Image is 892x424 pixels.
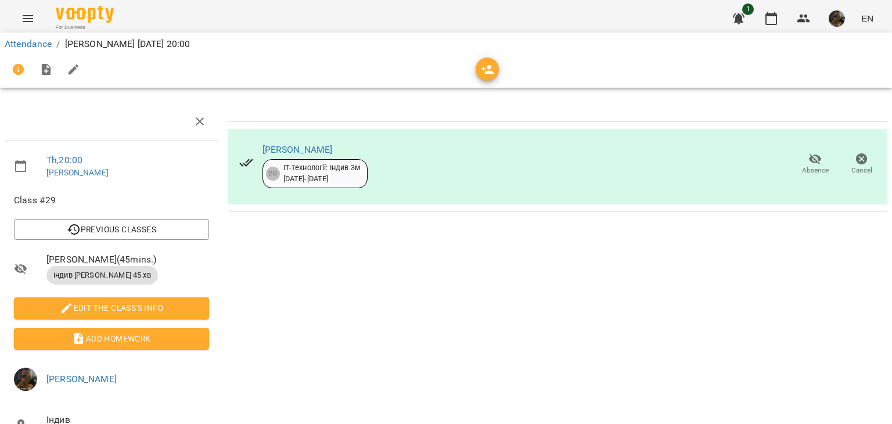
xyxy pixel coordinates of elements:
[46,270,158,281] span: індив [PERSON_NAME] 45 хв
[802,166,829,175] span: Absence
[65,37,190,51] p: [PERSON_NAME] [DATE] 20:00
[56,6,114,23] img: Voopty Logo
[46,373,117,385] a: [PERSON_NAME]
[283,163,360,184] div: ІТ-технології: Індив 3м [DATE] - [DATE]
[861,12,873,24] span: EN
[56,24,114,31] span: For Business
[14,219,209,240] button: Previous Classes
[23,222,200,236] span: Previous Classes
[742,3,754,15] span: 1
[851,166,872,175] span: Cancel
[5,38,52,49] a: Attendance
[56,37,60,51] li: /
[46,168,109,177] a: [PERSON_NAME]
[5,37,887,51] nav: breadcrumb
[23,332,200,346] span: Add Homework
[14,5,42,33] button: Menu
[14,368,37,391] img: 38836d50468c905d322a6b1b27ef4d16.jpg
[262,144,333,155] a: [PERSON_NAME]
[839,148,885,181] button: Cancel
[14,328,209,349] button: Add Homework
[23,301,200,315] span: Edit the class's Info
[792,148,839,181] button: Absence
[14,193,209,207] span: Class #29
[829,10,845,27] img: 38836d50468c905d322a6b1b27ef4d16.jpg
[266,167,280,181] div: 20
[14,297,209,318] button: Edit the class's Info
[46,154,82,166] a: Th , 20:00
[857,8,878,29] button: EN
[46,253,209,267] span: [PERSON_NAME] ( 45 mins. )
